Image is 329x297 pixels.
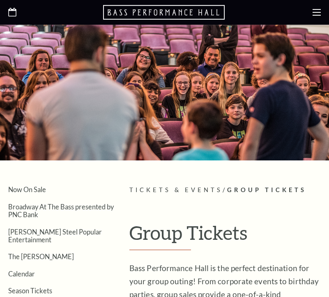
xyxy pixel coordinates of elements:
span: Group Tickets [227,186,306,193]
a: Calendar [8,270,35,278]
a: Now On Sale [8,186,46,193]
a: Broadway At The Bass presented by PNC Bank [8,203,114,218]
span: Tickets & Events [129,186,223,193]
h1: Group Tickets [129,222,321,250]
a: The [PERSON_NAME] [8,253,74,260]
p: / [129,185,321,195]
a: Season Tickets [8,287,52,295]
a: [PERSON_NAME] Steel Popular Entertainment [8,228,102,244]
